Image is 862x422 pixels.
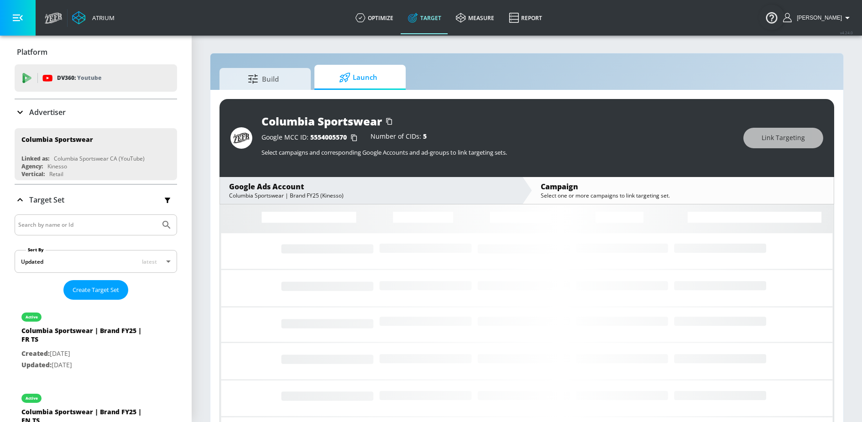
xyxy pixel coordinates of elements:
[502,1,549,34] a: Report
[310,133,347,141] span: 5554005570
[541,182,825,192] div: Campaign
[77,73,101,83] p: Youtube
[26,396,38,401] div: active
[142,258,157,266] span: latest
[21,349,50,358] span: Created:
[49,170,63,178] div: Retail
[401,1,449,34] a: Target
[21,155,49,162] div: Linked as:
[15,99,177,125] div: Advertiser
[15,64,177,92] div: DV360: Youtube
[15,39,177,65] div: Platform
[47,162,67,170] div: Kinesso
[220,177,522,204] div: Google Ads AccountColumbia Sportswear | Brand FY25 (Kinesso)
[759,5,784,30] button: Open Resource Center
[229,192,513,199] div: Columbia Sportswear | Brand FY25 (Kinesso)
[29,107,66,117] p: Advertiser
[89,14,115,22] div: Atrium
[449,1,502,34] a: measure
[21,162,43,170] div: Agency:
[15,303,177,377] div: activeColumbia Sportswear | Brand FY25 | FR TSCreated:[DATE]Updated:[DATE]
[423,132,427,141] span: 5
[15,185,177,215] div: Target Set
[15,128,177,180] div: Columbia SportswearLinked as:Columbia Sportswear CA (YouTube)Agency:KinessoVertical:Retail
[21,360,52,369] span: Updated:
[57,73,101,83] p: DV360:
[21,258,43,266] div: Updated
[324,67,393,89] span: Launch
[17,47,47,57] p: Platform
[21,359,149,371] p: [DATE]
[261,148,734,156] p: Select campaigns and corresponding Google Accounts and ad-groups to link targeting sets.
[371,133,427,142] div: Number of CIDs:
[21,135,93,144] div: Columbia Sportswear
[21,170,45,178] div: Vertical:
[261,133,361,142] div: Google MCC ID:
[21,348,149,359] p: [DATE]
[73,285,119,295] span: Create Target Set
[18,219,157,231] input: Search by name or Id
[229,68,298,90] span: Build
[21,326,149,348] div: Columbia Sportswear | Brand FY25 | FR TS
[63,280,128,300] button: Create Target Set
[783,12,853,23] button: [PERSON_NAME]
[840,30,853,35] span: v 4.24.0
[793,15,842,21] span: login as: nathan.mistretta@zefr.com
[26,247,46,253] label: Sort By
[261,114,382,129] div: Columbia Sportswear
[348,1,401,34] a: optimize
[72,11,115,25] a: Atrium
[26,315,38,319] div: active
[541,192,825,199] div: Select one or more campaigns to link targeting set.
[54,155,145,162] div: Columbia Sportswear CA (YouTube)
[29,195,64,205] p: Target Set
[229,182,513,192] div: Google Ads Account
